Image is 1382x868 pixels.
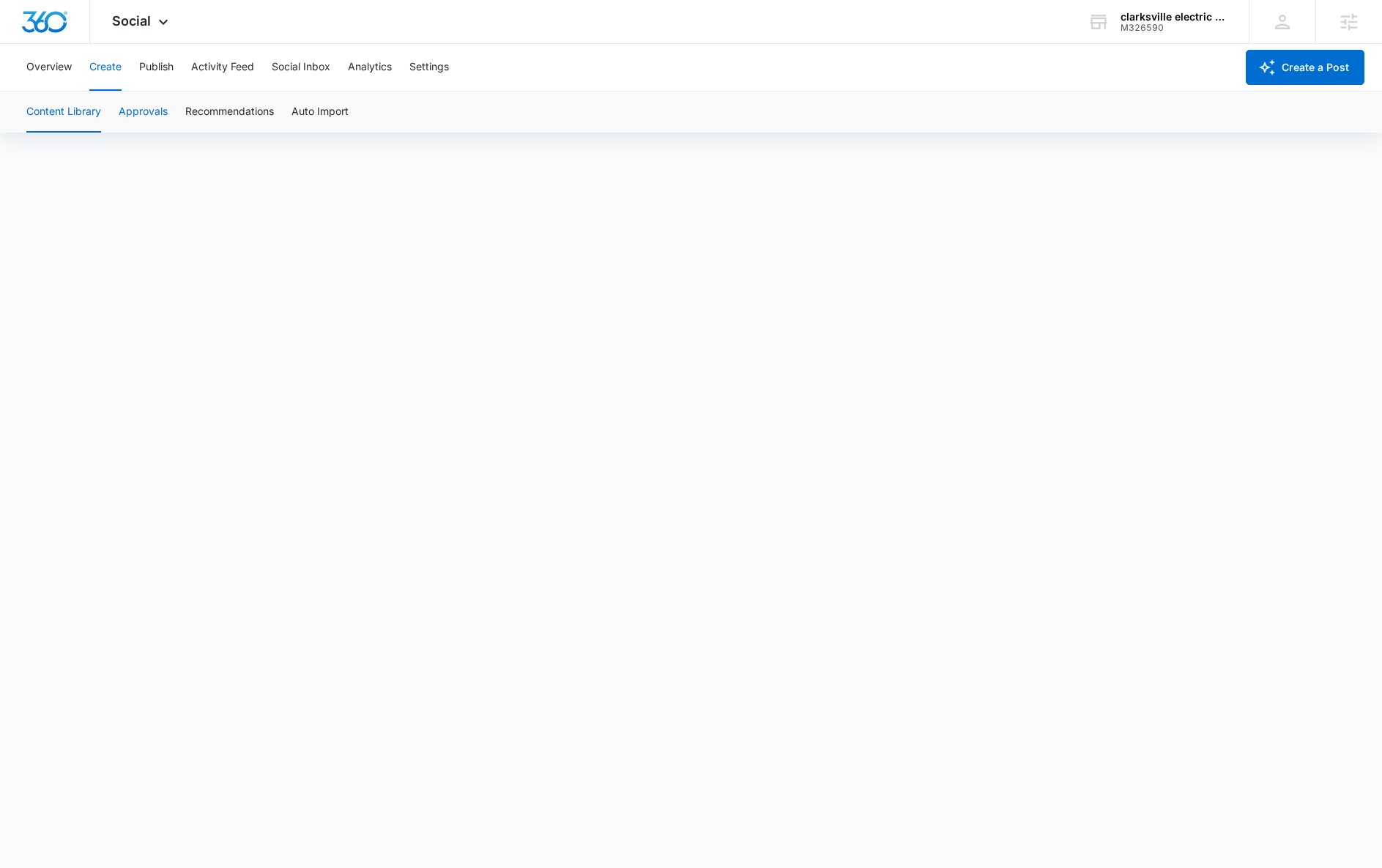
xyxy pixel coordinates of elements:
div: account id [1121,23,1227,33]
span: Social [112,13,151,29]
button: Activity Feed [191,44,254,91]
button: Overview [26,44,72,91]
div: account name [1121,11,1227,23]
button: Create a Post [1246,50,1364,85]
button: Recommendations [185,92,274,133]
button: Publish [139,44,174,91]
button: Approvals [119,92,168,133]
button: Create [89,44,122,91]
button: Auto Import [291,92,349,133]
button: Content Library [26,92,101,133]
button: Settings [409,44,449,91]
button: Social Inbox [272,44,330,91]
button: Analytics [348,44,392,91]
